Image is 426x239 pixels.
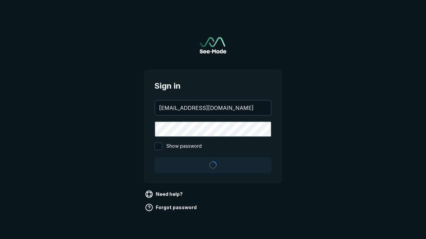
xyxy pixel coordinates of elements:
span: Show password [166,142,202,150]
input: your@email.com [155,101,271,115]
img: See-Mode Logo [200,37,226,53]
a: Need help? [144,189,185,199]
a: Forgot password [144,202,199,213]
span: Sign in [154,80,272,92]
a: Go to sign in [200,37,226,53]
